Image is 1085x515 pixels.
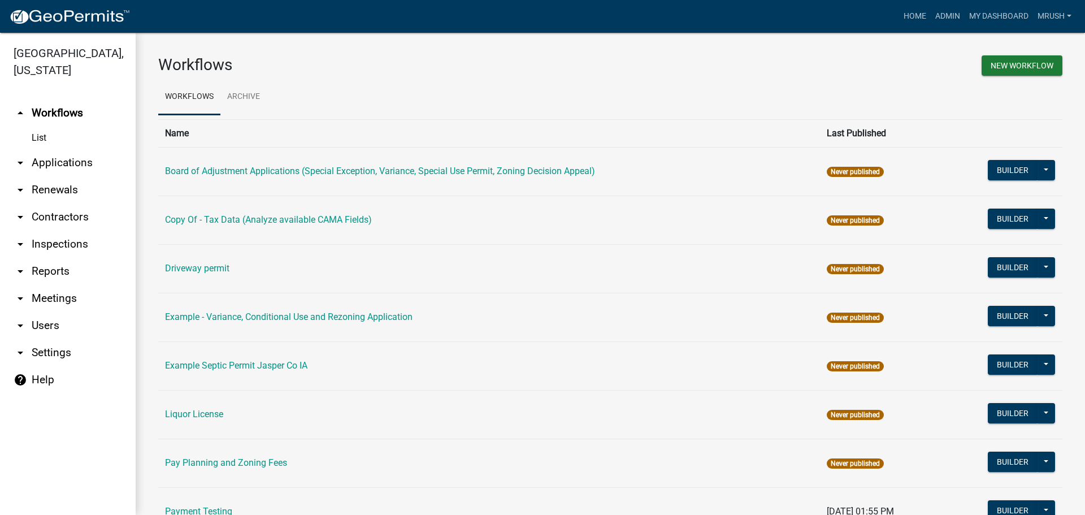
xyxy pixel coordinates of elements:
a: Liquor License [165,409,223,419]
span: Never published [827,458,884,469]
span: Never published [827,264,884,274]
a: Copy Of - Tax Data (Analyze available CAMA Fields) [165,214,372,225]
th: Name [158,119,820,147]
a: Pay Planning and Zoning Fees [165,457,287,468]
a: Example - Variance, Conditional Use and Rezoning Application [165,311,413,322]
span: Never published [827,215,884,226]
span: Never published [827,361,884,371]
i: arrow_drop_down [14,292,27,305]
h3: Workflows [158,55,602,75]
button: Builder [988,452,1038,472]
a: Workflows [158,79,220,115]
button: Builder [988,306,1038,326]
i: arrow_drop_down [14,319,27,332]
i: arrow_drop_down [14,265,27,278]
a: Example Septic Permit Jasper Co IA [165,360,307,371]
a: Driveway permit [165,263,229,274]
i: arrow_drop_down [14,156,27,170]
a: Admin [931,6,965,27]
i: arrow_drop_down [14,183,27,197]
button: New Workflow [982,55,1062,76]
button: Builder [988,403,1038,423]
i: arrow_drop_down [14,237,27,251]
button: Builder [988,160,1038,180]
span: Never published [827,313,884,323]
button: Builder [988,209,1038,229]
i: help [14,373,27,387]
a: Board of Adjustment Applications (Special Exception, Variance, Special Use Permit, Zoning Decisio... [165,166,595,176]
a: Home [899,6,931,27]
th: Last Published [820,119,940,147]
a: MRush [1033,6,1076,27]
a: My Dashboard [965,6,1033,27]
span: Never published [827,410,884,420]
button: Builder [988,257,1038,278]
i: arrow_drop_up [14,106,27,120]
i: arrow_drop_down [14,346,27,360]
span: Never published [827,167,884,177]
a: Archive [220,79,267,115]
i: arrow_drop_down [14,210,27,224]
button: Builder [988,354,1038,375]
